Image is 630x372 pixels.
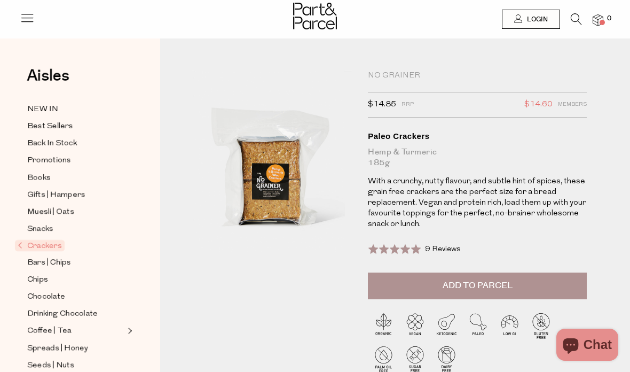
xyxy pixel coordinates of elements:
[125,324,132,337] button: Expand/Collapse Coffee | Tea
[27,189,85,201] span: Gifts | Hampers
[27,257,71,269] span: Bars | Chips
[27,103,124,116] a: NEW IN
[368,147,587,168] div: Hemp & Turmeric 185g
[593,14,603,26] a: 0
[27,359,124,372] a: Seeds | Nuts
[15,240,65,251] span: Crackers
[27,171,124,184] a: Books
[368,98,396,112] span: $14.85
[368,310,399,342] img: P_P-ICONS-Live_Bec_V11_Organic.svg
[462,310,494,342] img: P_P-ICONS-Live_Bec_V11_Paleo.svg
[368,71,587,81] div: No Grainer
[27,308,98,321] span: Drinking Chocolate
[27,342,124,355] a: Spreads | Honey
[27,359,74,372] span: Seeds | Nuts
[368,273,587,299] button: Add to Parcel
[27,325,72,338] span: Coffee | Tea
[502,10,560,29] a: Login
[27,64,69,88] span: Aisles
[399,310,431,342] img: P_P-ICONS-Live_Bec_V11_Vegan.svg
[27,154,124,167] a: Promotions
[27,342,88,355] span: Spreads | Honey
[27,206,74,219] span: Muesli | Oats
[368,131,587,142] div: Paleo Crackers
[27,205,124,219] a: Muesli | Oats
[27,222,124,236] a: Snacks
[27,68,69,95] a: Aisles
[27,256,124,269] a: Bars | Chips
[27,137,77,150] span: Back In Stock
[27,290,124,304] a: Chocolate
[368,176,587,230] p: With a crunchy, nutty flavour, and subtle hint of spices, these grain free crackers are the perfe...
[27,137,124,150] a: Back In Stock
[192,71,352,259] img: Paleo Crackers
[18,239,124,252] a: Crackers
[27,307,124,321] a: Drinking Chocolate
[431,310,462,342] img: P_P-ICONS-Live_Bec_V11_Ketogenic.svg
[524,15,548,24] span: Login
[27,273,124,286] a: Chips
[494,310,525,342] img: P_P-ICONS-Live_Bec_V11_Low_Gi.svg
[27,291,65,304] span: Chocolate
[293,3,337,29] img: Part&Parcel
[425,245,461,253] span: 9 Reviews
[27,324,124,338] a: Coffee | Tea
[27,103,58,116] span: NEW IN
[27,154,71,167] span: Promotions
[401,98,414,112] span: RRP
[27,274,48,286] span: Chips
[27,120,73,133] span: Best Sellers
[27,120,124,133] a: Best Sellers
[525,310,557,342] img: P_P-ICONS-Live_Bec_V11_Gluten_Free.svg
[524,98,553,112] span: $14.60
[553,329,621,363] inbox-online-store-chat: Shopify online store chat
[558,98,587,112] span: Members
[604,14,614,24] span: 0
[27,223,53,236] span: Snacks
[443,280,513,292] span: Add to Parcel
[27,188,124,201] a: Gifts | Hampers
[27,172,51,184] span: Books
